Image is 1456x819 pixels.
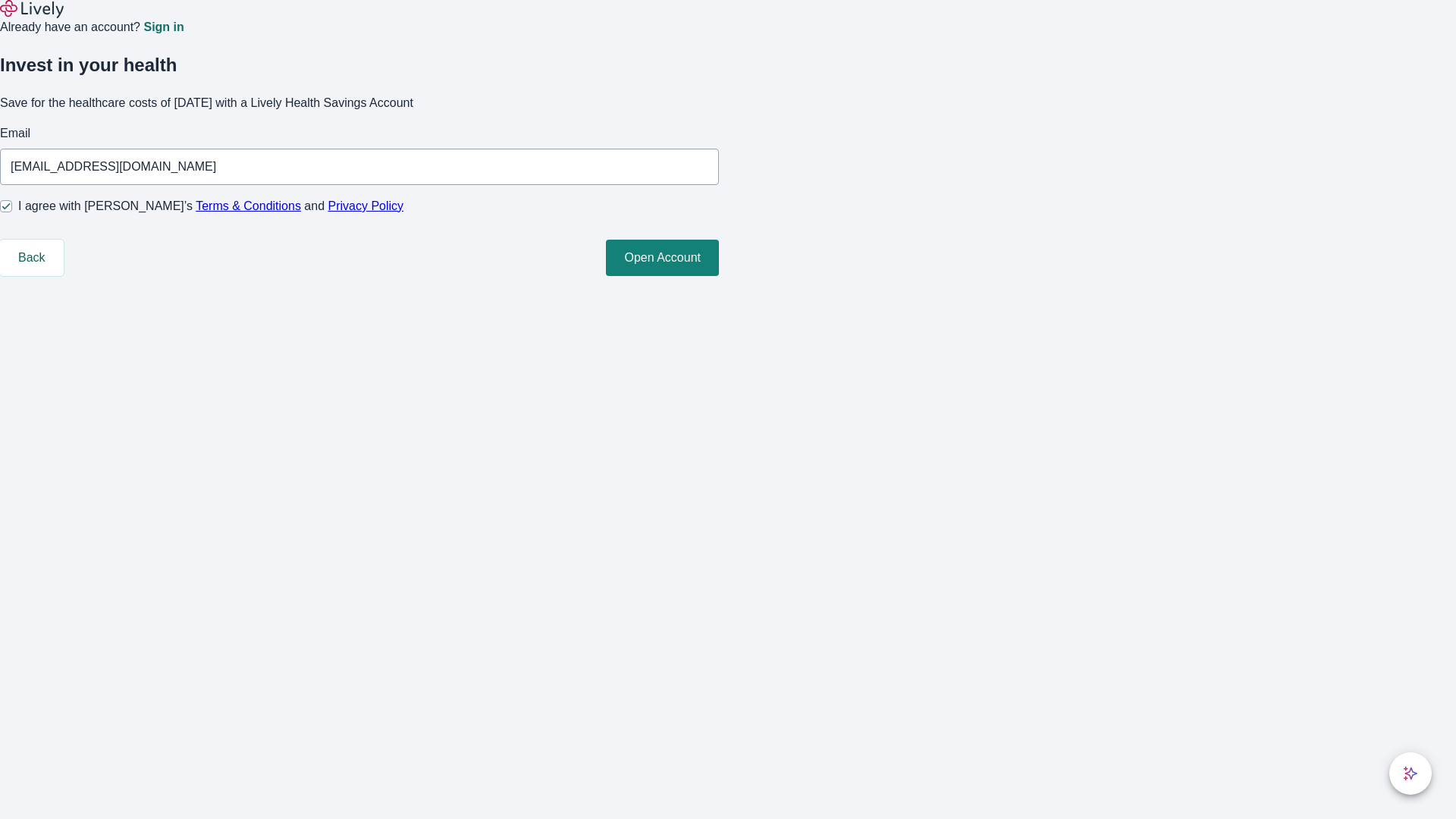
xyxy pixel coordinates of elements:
span: I agree with [PERSON_NAME]’s and [18,197,403,215]
a: Terms & Conditions [196,199,301,212]
svg: Lively AI Assistant [1403,766,1418,781]
a: Sign in [143,21,184,33]
button: Open Account [606,240,719,276]
a: Privacy Policy [328,199,404,212]
button: chat [1389,752,1432,795]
